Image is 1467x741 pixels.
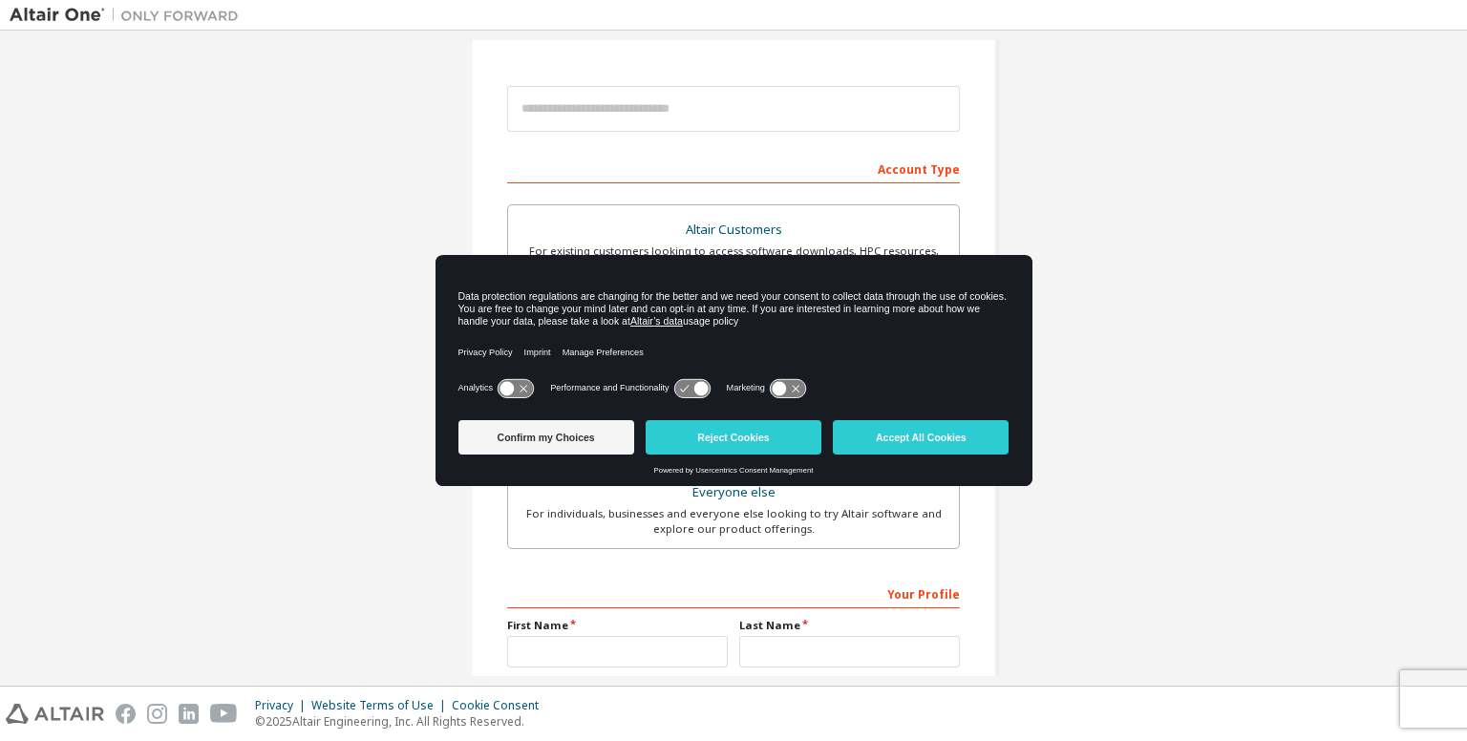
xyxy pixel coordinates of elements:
[147,704,167,724] img: instagram.svg
[739,618,960,633] label: Last Name
[6,704,104,724] img: altair_logo.svg
[311,698,452,713] div: Website Terms of Use
[255,698,311,713] div: Privacy
[520,506,947,537] div: For individuals, businesses and everyone else looking to try Altair software and explore our prod...
[520,243,947,274] div: For existing customers looking to access software downloads, HPC resources, community, trainings ...
[179,704,199,724] img: linkedin.svg
[210,704,238,724] img: youtube.svg
[116,704,136,724] img: facebook.svg
[507,153,960,183] div: Account Type
[10,6,248,25] img: Altair One
[255,713,550,730] p: © 2025 Altair Engineering, Inc. All Rights Reserved.
[507,578,960,608] div: Your Profile
[452,698,550,713] div: Cookie Consent
[520,217,947,243] div: Altair Customers
[520,479,947,506] div: Everyone else
[507,618,728,633] label: First Name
